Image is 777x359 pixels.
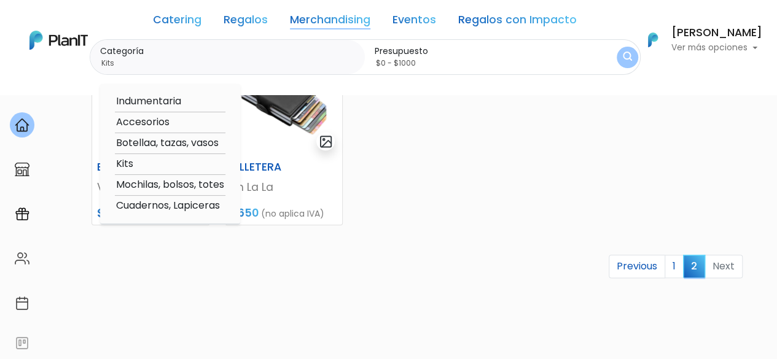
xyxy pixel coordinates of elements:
[375,45,580,58] label: Presupuesto
[115,156,225,172] option: Kits
[671,44,762,52] p: Ver más opciones
[225,48,343,156] img: thumb_Captura_de_pantalla_2025-09-08_093528.png
[683,255,705,277] span: 2
[230,206,259,220] span: $650
[115,94,225,109] option: Indumentaria
[100,45,361,58] label: Categoría
[15,296,29,311] img: calendar-87d922413cdce8b2cf7b7f5f62616a5cf9e4887200fb71536465627b3292af00.svg
[223,161,304,174] h6: BILLETERA
[623,52,632,63] img: search_button-432b6d5273f82d61273b3651a40e1bd1b912527efae98b1b7a1b2c0702e16a8d.svg
[15,118,29,133] img: home-e721727adea9d79c4d83392d1f703f7f8bce08238fde08b1acbfd93340b81755.svg
[15,251,29,266] img: people-662611757002400ad9ed0e3c099ab2801c6687ba6c219adb57efc949bc21e19d.svg
[92,47,210,225] a: gallery-light BILLETERA VERDI_ESTAMPADOS $350 (no aplica IVA)
[225,47,343,225] a: gallery-light BILLETERA Uh La La $650 (no aplica IVA)
[97,179,205,195] p: VERDI_ESTAMPADOS
[153,15,201,29] a: Catering
[15,207,29,222] img: campaigns-02234683943229c281be62815700db0a1741e53638e28bf9629b52c665b00959.svg
[392,15,436,29] a: Eventos
[15,336,29,350] img: feedback-78b5a0c8f98aac82b08bfc38622c3050aee476f2c9584af64705fc4e61158814.svg
[261,207,324,220] span: (no aplica IVA)
[92,48,209,156] img: thumb_Captura_de_pantalla_2025-09-08_094752.png
[671,28,762,39] h6: [PERSON_NAME]
[632,24,762,56] button: PlanIt Logo [PERSON_NAME] Ver más opciones
[15,162,29,177] img: marketplace-4ceaa7011d94191e9ded77b95e3339b90024bf715f7c57f8cf31f2d8c509eaba.svg
[115,177,225,193] option: Mochilas, bolsos, totes
[29,31,88,50] img: PlanIt Logo
[115,198,225,214] option: Cuadernos, Lapiceras
[290,15,370,29] a: Merchandising
[639,26,666,53] img: PlanIt Logo
[609,255,665,278] a: Previous
[319,134,333,149] img: gallery-light
[63,12,177,36] div: ¿Necesitás ayuda?
[115,136,225,151] option: Botellaa, tazas, vasos
[230,179,338,195] p: Uh La La
[97,206,125,220] span: $350
[665,255,684,278] a: 1
[458,15,577,29] a: Regalos con Impacto
[224,15,268,29] a: Regalos
[115,115,225,130] option: Accesorios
